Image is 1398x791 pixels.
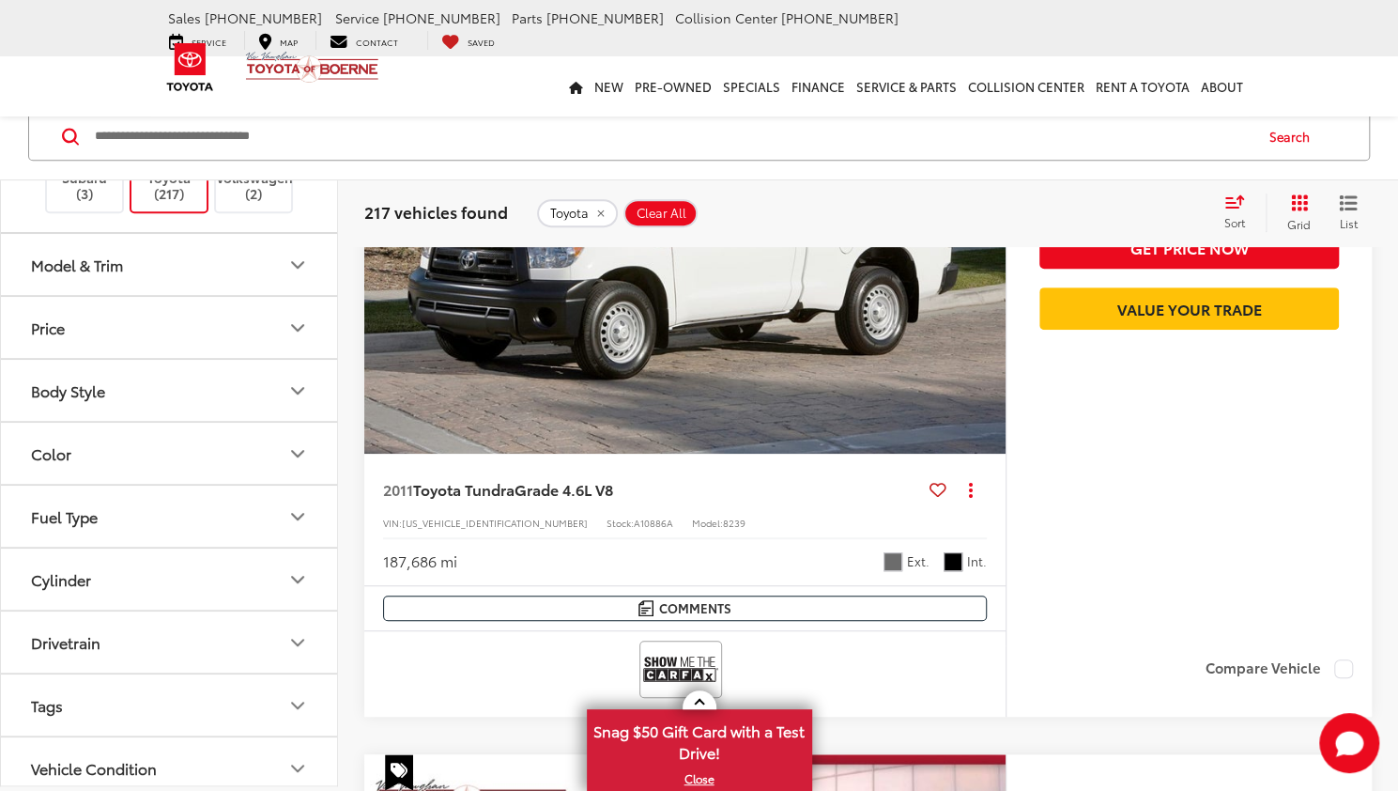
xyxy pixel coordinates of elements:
[781,8,899,27] span: [PHONE_NUMBER]
[364,201,508,224] span: 217 vehicles found
[883,552,902,571] span: Magnetic Gray Metallic
[1319,713,1379,773] button: Toggle Chat Window
[907,552,929,570] span: Ext.
[515,478,613,500] span: Grade 4.6L V8
[537,199,618,227] button: remove Toyota
[723,516,745,530] span: 8239
[383,516,402,530] span: VIN:
[245,51,379,84] img: Vic Vaughan Toyota of Boerne
[286,254,309,276] div: Model & Trim
[944,552,962,571] span: Graphite
[1,487,339,548] button: Fuel TypeFuel Type
[967,552,987,570] span: Int.
[634,516,673,530] span: A10886A
[383,8,500,27] span: [PHONE_NUMBER]
[1339,215,1358,231] span: List
[286,442,309,465] div: Color
[1325,194,1372,232] button: List View
[286,757,309,780] div: Vehicle Condition
[1,298,339,359] button: PricePrice
[244,31,312,50] a: Map
[638,600,653,616] img: Comments
[1215,194,1266,232] button: Select sort value
[629,56,717,116] a: Pre-Owned
[1206,659,1353,678] label: Compare Vehicle
[427,31,509,50] a: My Saved Vehicles
[155,31,240,50] a: Service
[286,505,309,528] div: Fuel Type
[31,445,71,463] div: Color
[1266,194,1325,232] button: Grid View
[675,8,777,27] span: Collision Center
[1039,287,1339,330] a: Value Your Trade
[168,8,201,27] span: Sales
[954,473,987,505] button: Actions
[286,380,309,402] div: Body Style
[335,8,379,27] span: Service
[1,550,339,611] button: CylinderCylinder
[546,8,664,27] span: [PHONE_NUMBER]
[383,551,457,572] div: 187,686 mi
[31,382,105,400] div: Body Style
[286,568,309,591] div: Cylinder
[851,56,962,116] a: Service & Parts: Opens in a new tab
[607,516,634,530] span: Stock:
[1287,216,1311,232] span: Grid
[550,206,589,221] span: Toyota
[286,631,309,654] div: Drivetrain
[717,56,786,116] a: Specials
[563,56,589,116] a: Home
[968,482,972,497] span: dropdown dots
[658,599,730,617] span: Comments
[385,754,413,790] span: Special
[786,56,851,116] a: Finance
[413,478,515,500] span: Toyota Tundra
[1,613,339,674] button: DrivetrainDrivetrain
[637,206,686,221] span: Clear All
[589,56,629,116] a: New
[643,644,718,694] img: View CARFAX report
[512,8,543,27] span: Parts
[962,56,1090,116] a: Collision Center
[31,319,65,337] div: Price
[31,697,63,715] div: Tags
[1319,713,1379,773] svg: Start Chat
[623,199,698,227] button: Clear All
[692,516,723,530] span: Model:
[383,596,987,621] button: Comments
[1252,114,1337,161] button: Search
[1,424,339,485] button: ColorColor
[216,126,292,202] label: Volkswagen (2)
[31,571,91,589] div: Cylinder
[1224,215,1245,231] span: Sort
[1195,56,1249,116] a: About
[31,760,157,778] div: Vehicle Condition
[286,694,309,717] div: Tags
[1,235,339,296] button: Model & TrimModel & Trim
[1,675,339,737] button: TagsTags
[286,317,309,339] div: Price
[383,479,922,500] a: 2011Toyota TundraGrade 4.6L V8
[31,256,123,274] div: Model & Trim
[31,634,100,652] div: Drivetrain
[315,31,412,50] a: Contact
[402,516,588,530] span: [US_VEHICLE_IDENTIFICATION_NUMBER]
[1090,56,1195,116] a: Rent a Toyota
[47,126,123,202] label: Subaru (3)
[205,8,322,27] span: [PHONE_NUMBER]
[31,508,98,526] div: Fuel Type
[589,711,810,768] span: Snag $50 Gift Card with a Test Drive!
[468,36,495,48] span: Saved
[383,478,413,500] span: 2011
[1,361,339,422] button: Body StyleBody Style
[93,115,1252,160] input: Search by Make, Model, or Keyword
[131,126,207,202] label: Toyota (217)
[155,37,225,98] img: Toyota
